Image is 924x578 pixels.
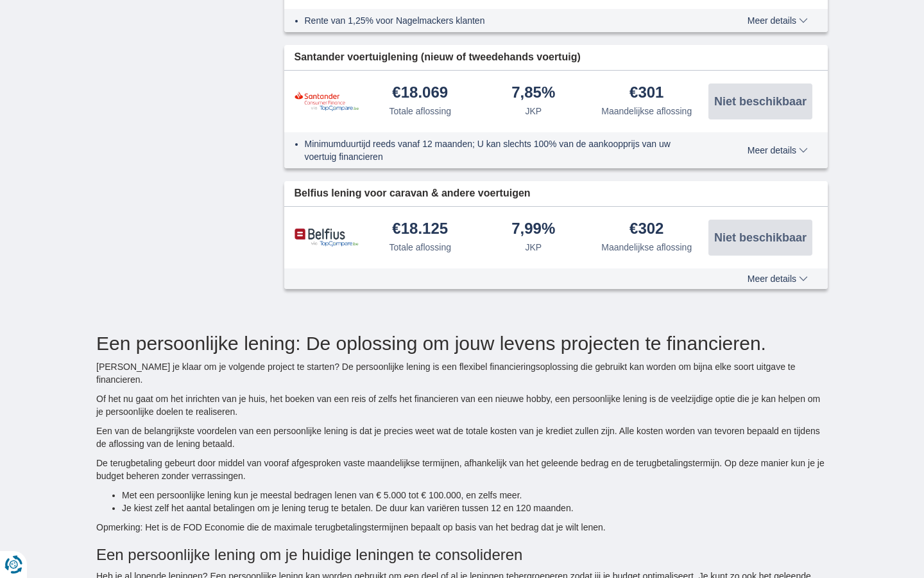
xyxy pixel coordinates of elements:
[511,85,555,102] div: 7,85%
[389,105,451,118] div: Totale aflossing
[714,232,807,243] span: Niet beschikbaar
[738,15,817,26] button: Meer details
[96,521,828,534] p: Opmerking: Het is de FOD Economie die de maximale terugbetalingstermijnen bepaalt op basis van he...
[601,241,692,254] div: Maandelijkse aflossing
[708,220,812,256] button: Niet beschikbaar
[748,146,808,155] span: Meer details
[392,85,448,102] div: €18.069
[525,105,542,118] div: JKP
[96,392,828,418] p: Of het nu gaat om het inrichten van je huis, het boeken van een reis of zelfs het financieren van...
[738,145,817,155] button: Meer details
[601,105,692,118] div: Maandelijkse aflossing
[122,502,828,514] li: Je kiest zelf het aantal betalingen om je lening terug te betalen. De duur kan variëren tussen 12...
[748,16,808,25] span: Meer details
[305,14,701,27] li: Rente van 1,25% voor Nagelmackers klanten
[122,489,828,502] li: Met een persoonlijke lening kun je meestal bedragen lenen van € 5.000 tot € 100.000, en zelfs meer.
[714,96,807,107] span: Niet beschikbaar
[295,228,359,247] img: product.pl.alt Belfius
[96,333,828,354] h2: Een persoonlijke lening: De oplossing om jouw levens projecten te financieren.
[738,274,817,284] button: Meer details
[389,241,451,254] div: Totale aflossing
[708,83,812,119] button: Niet beschikbaar
[748,274,808,283] span: Meer details
[629,85,663,102] div: €301
[295,50,581,65] span: Santander voertuiglening (nieuw of tweedehands voertuig)
[96,360,828,386] p: [PERSON_NAME] je klaar om je volgende project te starten? De persoonlijke lening is een flexibel ...
[305,137,701,163] li: Minimumduurtijd reeds vanaf 12 maanden; U kan slechts 100% van de aankoopprijs van uw voertuig fi...
[511,221,555,238] div: 7,99%
[96,425,828,450] p: Een van de belangrijkste voordelen van een persoonlijke lening is dat je precies weet wat de tota...
[392,221,448,238] div: €18.125
[295,91,359,111] img: product.pl.alt Santander
[96,457,828,482] p: De terugbetaling gebeurt door middel van vooraf afgesproken vaste maandelijkse termijnen, afhanke...
[96,547,828,563] h3: Een persoonlijke lening om je huidige leningen te consolideren
[525,241,542,254] div: JKP
[295,186,531,201] span: Belfius lening voor caravan & andere voertuigen
[629,221,663,238] div: €302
